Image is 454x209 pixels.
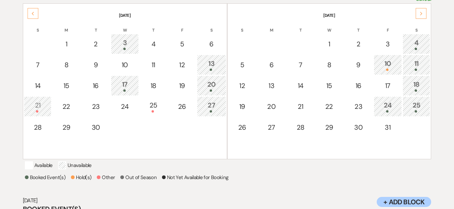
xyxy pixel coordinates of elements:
[348,101,369,112] div: 23
[232,81,253,91] div: 12
[374,19,402,33] th: F
[85,101,107,112] div: 23
[143,60,164,70] div: 11
[28,60,48,70] div: 7
[85,60,107,70] div: 9
[197,19,226,33] th: S
[290,101,311,112] div: 21
[201,39,222,49] div: 6
[228,19,256,33] th: S
[344,19,373,33] th: T
[52,19,81,33] th: M
[348,122,369,132] div: 30
[377,58,398,71] div: 10
[28,81,48,91] div: 14
[319,39,339,49] div: 1
[406,58,427,71] div: 11
[201,58,222,71] div: 13
[28,100,48,113] div: 21
[168,19,197,33] th: F
[85,122,107,132] div: 30
[115,60,135,70] div: 10
[261,60,282,70] div: 6
[261,101,282,112] div: 20
[139,19,167,33] th: T
[261,122,282,132] div: 27
[24,19,52,33] th: S
[319,122,339,132] div: 29
[56,101,77,112] div: 22
[111,19,139,33] th: W
[85,81,107,91] div: 16
[406,79,427,92] div: 18
[403,19,430,33] th: S
[143,100,164,113] div: 25
[56,81,77,91] div: 15
[143,39,164,49] div: 4
[25,161,53,169] p: Available
[290,60,311,70] div: 7
[319,101,339,112] div: 22
[228,4,430,18] th: [DATE]
[85,39,107,49] div: 2
[97,173,115,181] p: Other
[232,122,253,132] div: 26
[319,81,339,91] div: 15
[56,60,77,70] div: 8
[172,60,193,70] div: 12
[28,122,48,132] div: 28
[24,4,226,18] th: [DATE]
[201,79,222,92] div: 20
[71,173,92,181] p: Hold(s)
[115,101,135,112] div: 24
[232,101,253,112] div: 19
[406,38,427,50] div: 4
[120,173,157,181] p: Out of Season
[348,81,369,91] div: 16
[143,81,164,91] div: 18
[23,197,431,204] h6: [DATE]
[257,19,286,33] th: M
[377,197,431,207] button: + Add Block
[261,81,282,91] div: 13
[56,122,77,132] div: 29
[115,79,135,92] div: 17
[25,173,66,181] p: Booked Event(s)
[201,100,222,113] div: 27
[377,81,398,91] div: 17
[172,81,193,91] div: 19
[377,39,398,49] div: 3
[348,39,369,49] div: 2
[290,81,311,91] div: 14
[172,101,193,112] div: 26
[315,19,343,33] th: W
[58,161,92,169] p: Unavailable
[290,122,311,132] div: 28
[377,100,398,113] div: 24
[319,60,339,70] div: 8
[348,60,369,70] div: 9
[115,38,135,50] div: 3
[162,173,228,181] p: Not Yet Available for Booking
[377,122,398,132] div: 31
[56,39,77,49] div: 1
[172,39,193,49] div: 5
[287,19,314,33] th: T
[81,19,110,33] th: T
[232,60,253,70] div: 5
[406,100,427,113] div: 25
